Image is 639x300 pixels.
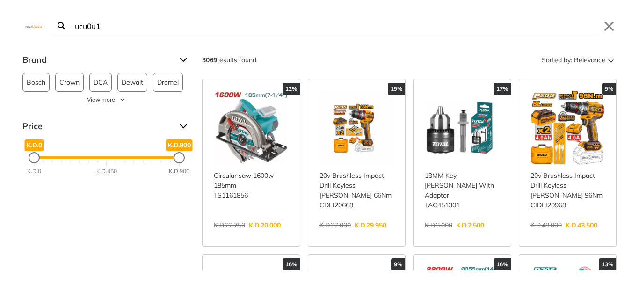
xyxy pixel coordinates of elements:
[494,83,511,95] div: 17%
[94,73,108,91] span: DCA
[574,52,605,67] span: Relevance
[202,56,217,64] strong: 3069
[89,73,112,92] button: DCA
[153,73,183,92] button: Dremel
[29,152,40,163] div: Minimum Price
[494,258,511,271] div: 16%
[96,167,117,176] div: K.D.450
[87,95,115,104] span: View more
[388,83,405,95] div: 19%
[22,24,45,28] img: Close
[27,167,41,176] div: K.D.0
[55,73,84,92] button: Crown
[117,73,147,92] button: Dewalt
[22,52,172,67] span: Brand
[283,83,300,95] div: 12%
[22,119,172,134] span: Price
[73,15,596,37] input: Search…
[174,152,185,163] div: Maximum Price
[157,73,179,91] span: Dremel
[122,73,143,91] span: Dewalt
[27,73,45,91] span: Bosch
[602,19,617,34] button: Close
[59,73,80,91] span: Crown
[391,258,405,271] div: 9%
[283,258,300,271] div: 16%
[540,52,617,67] button: Sorted by:Relevance Sort
[605,54,617,66] svg: Sort
[599,258,616,271] div: 13%
[202,52,256,67] div: results found
[22,73,50,92] button: Bosch
[169,167,189,176] div: K.D.900
[602,83,616,95] div: 9%
[56,21,67,32] svg: Search
[22,95,191,104] button: View more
